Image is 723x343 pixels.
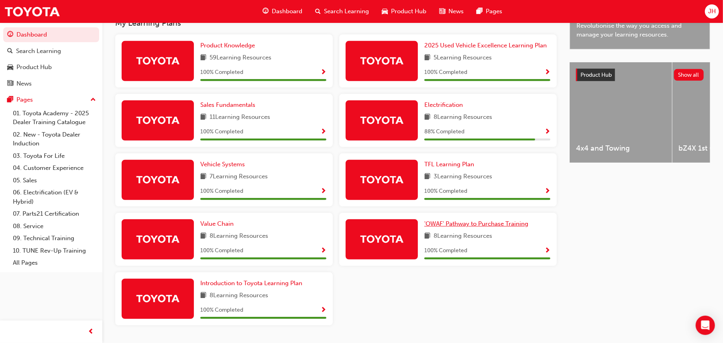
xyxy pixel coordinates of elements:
[320,186,326,196] button: Show Progress
[315,6,321,16] span: search-icon
[544,247,550,255] span: Show Progress
[320,129,326,136] span: Show Progress
[3,76,99,91] a: News
[424,68,467,77] span: 100 % Completed
[210,231,268,241] span: 8 Learning Resources
[309,3,375,20] a: search-iconSearch Learning
[424,160,477,169] a: TFL Learning Plan
[696,316,715,335] div: Open Intercom Messenger
[200,246,243,255] span: 100 % Completed
[391,7,426,16] span: Product Hub
[424,41,550,50] a: 2025 Used Vehicle Excellence Learning Plan
[3,44,99,59] a: Search Learning
[3,92,99,107] button: Pages
[544,67,550,78] button: Show Progress
[320,69,326,76] span: Show Progress
[580,71,612,78] span: Product Hub
[10,208,99,220] a: 07. Parts21 Certification
[200,160,248,169] a: Vehicle Systems
[200,127,243,137] span: 100 % Completed
[360,172,404,186] img: Trak
[210,172,268,182] span: 7 Learning Resources
[424,53,430,63] span: book-icon
[272,7,302,16] span: Dashboard
[136,172,180,186] img: Trak
[424,161,474,168] span: TFL Learning Plan
[200,112,206,122] span: book-icon
[200,280,302,287] span: Introduction to Toyota Learning Plan
[7,80,13,88] span: news-icon
[433,3,470,20] a: news-iconNews
[200,53,206,63] span: book-icon
[360,53,404,67] img: Trak
[424,42,547,49] span: 2025 Used Vehicle Excellence Learning Plan
[210,112,270,122] span: 11 Learning Resources
[382,6,388,16] span: car-icon
[544,69,550,76] span: Show Progress
[200,41,258,50] a: Product Knowledge
[200,172,206,182] span: book-icon
[544,127,550,137] button: Show Progress
[434,231,492,241] span: 8 Learning Resources
[674,69,704,81] button: Show all
[570,62,672,163] a: 4x4 and Towing
[3,60,99,75] a: Product Hub
[200,161,245,168] span: Vehicle Systems
[544,188,550,195] span: Show Progress
[10,162,99,174] a: 04. Customer Experience
[200,100,259,110] a: Sales Fundamentals
[320,247,326,255] span: Show Progress
[3,26,99,92] button: DashboardSearch LearningProduct HubNews
[10,220,99,233] a: 08. Service
[320,127,326,137] button: Show Progress
[7,96,13,104] span: pages-icon
[10,232,99,245] a: 09. Technical Training
[200,42,255,49] span: Product Knowledge
[7,48,13,55] span: search-icon
[90,95,96,105] span: up-icon
[360,232,404,246] img: Trak
[439,6,445,16] span: news-icon
[320,246,326,256] button: Show Progress
[16,47,61,56] div: Search Learning
[200,68,243,77] span: 100 % Completed
[324,7,369,16] span: Search Learning
[424,246,467,255] span: 100 % Completed
[200,279,305,288] a: Introduction to Toyota Learning Plan
[576,21,703,39] span: Revolutionise the way you access and manage your learning resources.
[320,305,326,315] button: Show Progress
[576,69,704,82] a: Product HubShow all
[136,291,180,305] img: Trak
[10,107,99,129] a: 01. Toyota Academy - 2025 Dealer Training Catalogue
[424,220,528,227] span: 'OWAF' Pathway to Purchase Training
[424,219,532,229] a: 'OWAF' Pathway to Purchase Training
[136,113,180,127] img: Trak
[200,220,234,227] span: Value Chain
[424,112,430,122] span: book-icon
[115,18,557,28] h3: My Learning Plans
[424,172,430,182] span: book-icon
[200,187,243,196] span: 100 % Completed
[200,231,206,241] span: book-icon
[576,144,666,153] span: 4x4 and Towing
[10,186,99,208] a: 06. Electrification (EV & Hybrid)
[16,95,33,104] div: Pages
[10,174,99,187] a: 05. Sales
[16,63,52,72] div: Product Hub
[136,53,180,67] img: Trak
[705,4,719,18] button: JH
[544,246,550,256] button: Show Progress
[424,187,467,196] span: 100 % Completed
[424,231,430,241] span: book-icon
[136,232,180,246] img: Trak
[424,127,464,137] span: 88 % Completed
[477,6,483,16] span: pages-icon
[360,113,404,127] img: Trak
[708,7,716,16] span: JH
[200,219,237,229] a: Value Chain
[200,101,255,108] span: Sales Fundamentals
[10,245,99,257] a: 10. TUNE Rev-Up Training
[4,2,60,20] img: Trak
